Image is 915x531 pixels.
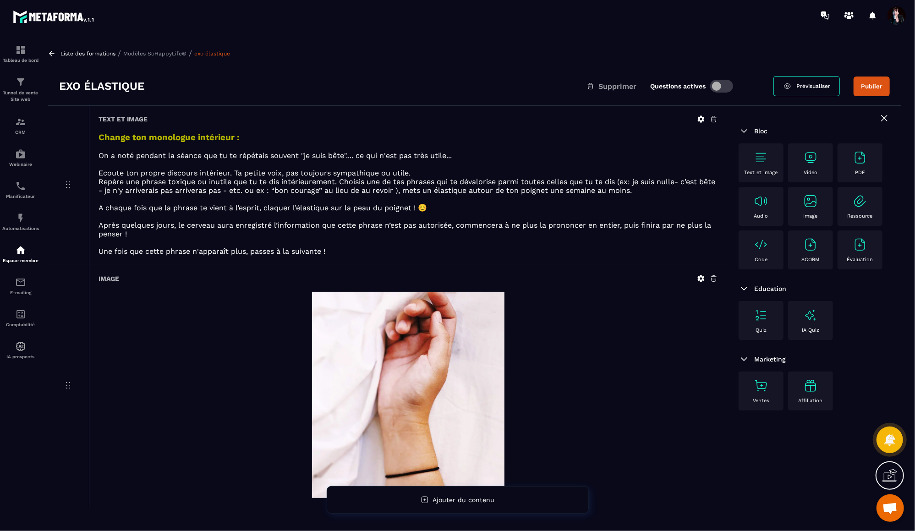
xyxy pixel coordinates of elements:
img: automations [15,341,26,352]
span: Prévisualiser [796,83,830,89]
p: Espace membre [2,258,39,263]
img: formation [15,77,26,88]
a: Ouvrir le chat [877,494,904,522]
p: A chaque fois que la phrase te vient à l’esprit, claquer l’élastique sur la peau du poignet ! 😊 [99,203,718,212]
a: Modèles SoHappyLife® [123,50,186,57]
p: Après quelques jours, le cerveau aura enregistré l’information que cette phrase n’est pas autoris... [99,221,718,238]
img: accountant [15,309,26,320]
p: Ventes [753,398,769,404]
img: logo [13,8,95,25]
img: text-image no-wra [754,308,768,323]
img: text-image no-wra [754,150,768,165]
img: formation [15,116,26,127]
p: Quiz [756,327,767,333]
label: Questions actives [650,82,706,90]
p: PDF [855,170,865,175]
a: exo élastique [194,50,230,57]
img: automations [15,213,26,224]
img: arrow-down [739,354,750,365]
img: text-image no-wra [754,378,768,393]
p: Affiliation [799,398,823,404]
p: Vidéo [804,170,817,175]
a: accountantaccountantComptabilité [2,302,39,334]
p: Comptabilité [2,322,39,327]
a: automationsautomationsWebinaire [2,142,39,174]
p: Tableau de bord [2,58,39,63]
img: text-image no-wra [803,237,818,252]
p: Audio [754,213,768,219]
p: E-mailing [2,290,39,295]
img: text-image [803,308,818,323]
p: Text et image [745,170,778,175]
a: emailemailE-mailing [2,270,39,302]
p: Webinaire [2,162,39,167]
a: schedulerschedulerPlanificateur [2,174,39,206]
p: SCORM [802,257,820,263]
button: Publier [854,77,890,96]
p: Planificateur [2,194,39,199]
span: Ajouter du contenu [433,496,494,504]
img: automations [15,245,26,256]
img: text-image no-wra [754,237,768,252]
img: background [312,292,504,498]
span: Bloc [754,127,767,135]
p: Une fois que cette phrase n'apparaît plus, passes à la suivante ! [99,247,718,256]
p: CRM [2,130,39,135]
img: arrow-down [739,283,750,294]
p: Évaluation [847,257,873,263]
span: Education [754,285,786,292]
img: text-image no-wra [803,194,818,208]
h6: Image [99,275,119,282]
a: formationformationCRM [2,109,39,142]
img: text-image no-wra [754,194,768,208]
a: formationformationTunnel de vente Site web [2,70,39,109]
p: Ecoute ton propre discours intérieur. Ta petite voix, pas toujours sympathique ou utile. [99,169,718,177]
p: Code [755,257,767,263]
img: text-image [803,378,818,393]
img: email [15,277,26,288]
p: IA prospects [2,354,39,359]
p: Image [804,213,818,219]
a: automationsautomationsAutomatisations [2,206,39,238]
img: text-image no-wra [803,150,818,165]
img: text-image no-wra [853,150,867,165]
p: Tunnel de vente Site web [2,90,39,103]
span: / [189,49,192,58]
span: Marketing [754,356,786,363]
img: text-image no-wra [853,237,867,252]
img: arrow-down [739,126,750,137]
h3: exo élastique [59,79,144,93]
strong: Change ton monologue intérieur : [99,132,240,142]
img: automations [15,148,26,159]
img: formation [15,44,26,55]
span: Supprimer [598,82,636,91]
h6: Text et image [99,115,148,123]
img: text-image no-wra [853,194,867,208]
a: Liste des formations [60,50,115,57]
p: On a noté pendant la séance que tu te répétais souvent "je suis bête".... ce qui n'est pas très u... [99,151,718,160]
p: IA Quiz [802,327,819,333]
a: automationsautomationsEspace membre [2,238,39,270]
img: scheduler [15,181,26,192]
p: Ressource [848,213,873,219]
p: Automatisations [2,226,39,231]
a: formationformationTableau de bord [2,38,39,70]
a: Prévisualiser [773,76,840,96]
p: Repère une phrase toxique ou inutile que tu te dis intérieurement. Choisis une de tes phrases qui... [99,177,718,195]
span: / [118,49,121,58]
